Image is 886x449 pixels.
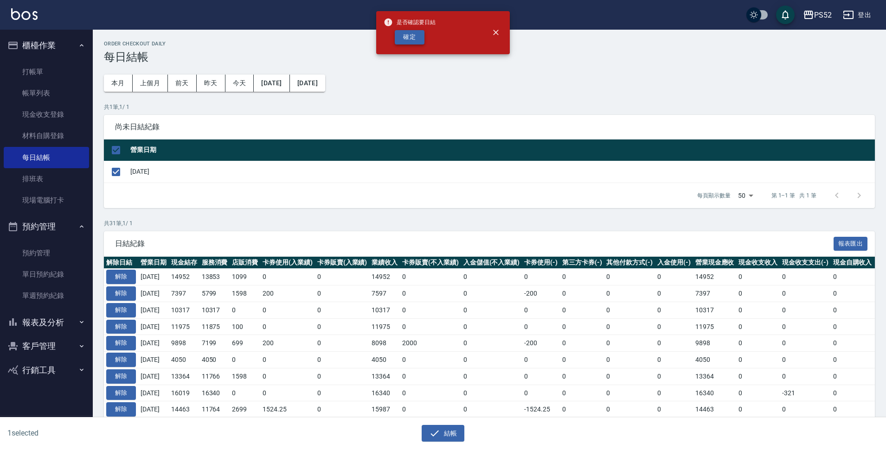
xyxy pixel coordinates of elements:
td: 7199 [199,335,230,352]
button: 結帳 [422,425,465,442]
td: 5799 [199,285,230,302]
th: 入金使用(-) [655,257,693,269]
td: 0 [655,269,693,285]
td: 0 [400,318,461,335]
td: 0 [230,385,260,401]
td: 11975 [369,318,400,335]
td: 16019 [169,385,199,401]
a: 打帳單 [4,61,89,82]
button: PS52 [799,6,835,25]
th: 現金收支收入 [736,257,780,269]
th: 現金收支支出(-) [780,257,831,269]
button: 確定 [395,30,424,44]
td: [DATE] [138,401,169,418]
button: [DATE] [290,75,325,92]
a: 材料自購登錄 [4,125,89,146]
a: 預約管理 [4,242,89,264]
h2: Order checkout daily [104,41,875,47]
td: 0 [230,352,260,368]
td: 0 [604,352,655,368]
td: 16340 [369,385,400,401]
td: 14952 [369,269,400,285]
td: 4050 [369,352,400,368]
div: 50 [734,183,757,208]
button: 昨天 [197,75,225,92]
td: 0 [604,335,655,352]
td: 0 [560,368,604,385]
p: 每頁顯示數量 [697,191,731,200]
td: -200 [522,285,560,302]
td: 0 [400,302,461,318]
th: 卡券販賣(不入業績) [400,257,461,269]
span: 是否確認要日結 [384,18,436,27]
td: 0 [780,368,831,385]
button: 解除 [106,386,136,400]
th: 現金結存 [169,257,199,269]
td: 0 [780,302,831,318]
td: 0 [831,368,874,385]
button: 報表及分析 [4,310,89,335]
td: [DATE] [138,285,169,302]
td: 1099 [230,269,260,285]
button: 解除 [106,336,136,350]
td: 16340 [693,385,737,401]
td: 0 [655,335,693,352]
td: 0 [736,368,780,385]
td: 0 [560,385,604,401]
td: 0 [780,269,831,285]
td: 0 [604,401,655,418]
th: 其他付款方式(-) [604,257,655,269]
span: 日結紀錄 [115,239,834,248]
th: 服務消費 [199,257,230,269]
td: 10317 [693,302,737,318]
td: 0 [522,368,560,385]
span: 尚未日結紀錄 [115,122,864,132]
td: 0 [736,285,780,302]
td: 0 [655,302,693,318]
td: 0 [831,385,874,401]
td: 4050 [199,352,230,368]
td: 0 [461,401,522,418]
td: 0 [400,368,461,385]
td: 0 [400,285,461,302]
button: 解除 [106,402,136,417]
td: 0 [831,302,874,318]
td: 1524.25 [260,401,315,418]
th: 營業日期 [138,257,169,269]
th: 營業現金應收 [693,257,737,269]
td: 0 [260,269,315,285]
th: 業績收入 [369,257,400,269]
td: 0 [315,318,370,335]
td: 200 [260,335,315,352]
td: 0 [400,385,461,401]
p: 共 1 筆, 1 / 1 [104,103,875,111]
td: 0 [522,352,560,368]
td: 7397 [169,285,199,302]
td: 0 [560,335,604,352]
td: 4050 [693,352,737,368]
td: 0 [655,368,693,385]
button: 解除 [106,353,136,367]
td: 0 [736,401,780,418]
td: 0 [736,302,780,318]
a: 單日預約紀錄 [4,264,89,285]
td: 13853 [199,269,230,285]
td: 11764 [199,401,230,418]
h3: 每日結帳 [104,51,875,63]
a: 現金收支登錄 [4,104,89,125]
td: 0 [461,302,522,318]
th: 店販消費 [230,257,260,269]
img: Logo [11,8,38,20]
button: 登出 [839,6,875,24]
button: save [776,6,795,24]
td: 13364 [369,368,400,385]
td: 0 [461,318,522,335]
td: [DATE] [138,302,169,318]
td: 0 [604,302,655,318]
th: 卡券使用(-) [522,257,560,269]
td: 0 [260,302,315,318]
td: 0 [655,318,693,335]
td: 0 [736,318,780,335]
td: 11975 [169,318,199,335]
td: 0 [604,368,655,385]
